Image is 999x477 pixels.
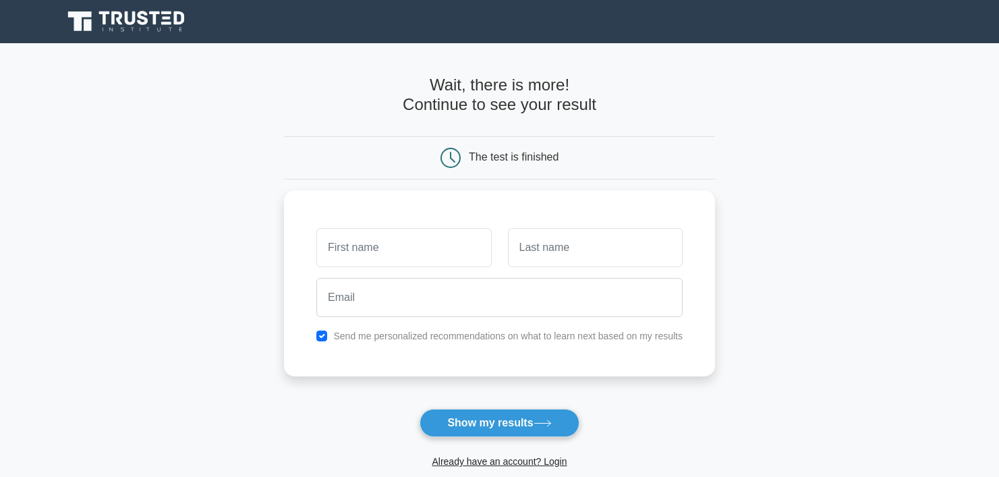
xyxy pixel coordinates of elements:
input: Last name [508,228,683,267]
button: Show my results [420,409,579,437]
label: Send me personalized recommendations on what to learn next based on my results [333,331,683,341]
a: Already have an account? Login [432,456,567,467]
h4: Wait, there is more! Continue to see your result [284,76,715,115]
div: The test is finished [469,151,559,163]
input: First name [316,228,491,267]
input: Email [316,278,683,317]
